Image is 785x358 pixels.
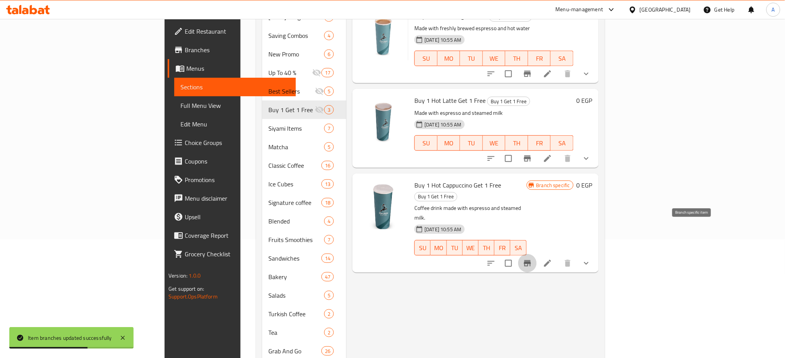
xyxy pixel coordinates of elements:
[168,170,296,189] a: Promotions
[414,108,574,118] p: Made with espresso and steamed milk
[321,272,334,281] div: items
[174,96,296,115] a: Full Menu View
[325,51,333,58] span: 6
[325,236,333,244] span: 7
[577,95,593,106] h6: 0 EGP
[262,45,346,63] div: New Promo6
[463,138,480,149] span: TU
[185,212,290,222] span: Upsell
[168,226,296,245] a: Coverage Report
[418,138,434,149] span: SU
[321,198,334,207] div: items
[268,309,324,319] span: Turkish Coffee
[463,53,480,64] span: TU
[421,121,464,128] span: [DATE] 10:55 AM
[558,149,577,168] button: delete
[180,82,290,92] span: Sections
[268,87,315,96] span: Best Sellers
[434,242,443,254] span: MO
[325,329,333,336] span: 2
[322,199,333,206] span: 18
[168,133,296,152] a: Choice Groups
[533,182,573,189] span: Branch specific
[268,105,315,114] span: Buy 1 Get 1 Free
[554,138,570,149] span: SA
[543,154,552,163] a: Edit menu item
[268,346,321,356] div: Grab And Go
[414,192,457,201] div: Buy 1 Get 1 Free
[582,259,591,268] svg: Show Choices
[415,192,457,201] span: Buy 1 Get 1 Free
[268,291,324,300] span: Salads
[268,124,324,133] div: Siyami Items
[558,65,577,83] button: delete
[418,53,434,64] span: SU
[321,254,334,263] div: items
[325,125,333,132] span: 7
[168,292,218,302] a: Support.OpsPlatform
[185,249,290,259] span: Grocery Checklist
[486,53,503,64] span: WE
[488,97,530,106] span: Buy 1 Get 1 Free
[189,271,201,281] span: 1.0.0
[577,65,596,83] button: show more
[582,154,591,163] svg: Show Choices
[262,101,346,119] div: Buy 1 Get 1 Free3
[460,135,483,151] button: TU
[262,193,346,212] div: Signature coffee18
[324,124,334,133] div: items
[185,194,290,203] span: Menu disclaimer
[322,181,333,188] span: 13
[324,291,334,300] div: items
[447,240,463,256] button: TU
[268,31,324,40] div: Saving Combos
[324,328,334,337] div: items
[441,53,457,64] span: MO
[268,328,324,337] div: Tea
[325,310,333,318] span: 2
[483,51,506,66] button: WE
[185,45,290,55] span: Branches
[482,65,500,83] button: sort-choices
[421,36,464,44] span: [DATE] 10:55 AM
[262,286,346,305] div: Salads5
[322,69,333,77] span: 17
[321,179,334,189] div: items
[168,271,187,281] span: Version:
[168,22,296,41] a: Edit Restaurant
[168,59,296,78] a: Menus
[268,68,312,77] span: Up To 40 %
[325,143,333,151] span: 5
[168,152,296,170] a: Coupons
[168,189,296,208] a: Menu disclaimer
[268,49,324,59] div: New Promo
[185,175,290,184] span: Promotions
[421,226,464,233] span: [DATE] 10:55 AM
[466,242,476,254] span: WE
[185,138,290,147] span: Choice Groups
[262,175,346,193] div: Ice Cubes13
[268,254,321,263] span: Sandwiches
[482,254,500,273] button: sort-choices
[577,149,596,168] button: show more
[359,95,408,145] img: Buy 1 Hot Latte Get 1 Free
[359,180,408,229] img: Buy 1 Hot Cappuccino Get 1 Free
[414,24,574,33] p: Made with freshly brewed espresso and hot water
[359,11,408,60] img: Buy 1 Americano get 1 Free
[508,53,525,64] span: TH
[262,249,346,268] div: Sandwiches14
[262,156,346,175] div: Classic Coffee16
[174,78,296,96] a: Sections
[268,198,321,207] div: Signature coffee
[479,240,495,256] button: TH
[268,142,324,152] span: Matcha
[441,138,457,149] span: MO
[324,217,334,226] div: items
[268,161,321,170] span: Classic Coffee
[414,135,437,151] button: SU
[495,240,510,256] button: FR
[463,240,479,256] button: WE
[510,240,526,256] button: SA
